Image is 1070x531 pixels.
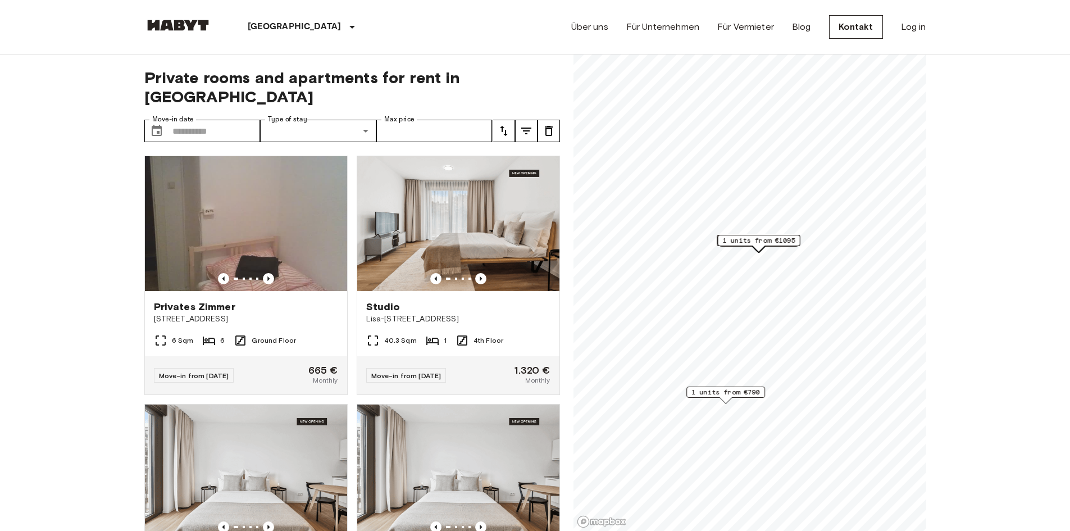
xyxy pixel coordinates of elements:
[308,365,338,375] span: 665 €
[366,300,400,314] span: Studio
[268,115,307,124] label: Type of stay
[626,20,699,34] a: Für Unternehmen
[218,273,229,284] button: Previous image
[144,156,348,395] a: Marketing picture of unit DE-01-029-01MPrevious imagePrevious imagePrivates Zimmer[STREET_ADDRESS...
[444,335,447,346] span: 1
[473,335,503,346] span: 4th Floor
[792,20,811,34] a: Blog
[717,235,799,252] div: Map marker
[159,371,229,380] span: Move-in from [DATE]
[313,375,338,385] span: Monthly
[357,156,560,395] a: Marketing picture of unit DE-01-491-404-001Previous imagePrevious imageStudioLisa-[STREET_ADDRESS...
[717,20,774,34] a: Für Vermieter
[538,120,560,142] button: tune
[154,300,235,314] span: Privates Zimmer
[366,314,550,325] span: Lisa-[STREET_ADDRESS]
[577,515,626,528] a: Mapbox logo
[144,68,560,106] span: Private rooms and apartments for rent in [GEOGRAPHIC_DATA]
[430,273,441,284] button: Previous image
[357,156,559,291] img: Marketing picture of unit DE-01-491-404-001
[220,335,225,346] span: 6
[172,335,194,346] span: 6 Sqm
[722,235,795,246] span: 1 units from €1095
[475,273,486,284] button: Previous image
[829,15,883,39] a: Kontakt
[145,120,168,142] button: Choose date
[371,371,441,380] span: Move-in from [DATE]
[717,235,800,252] div: Map marker
[686,387,765,404] div: Map marker
[571,20,608,34] a: Über uns
[144,20,212,31] img: Habyt
[493,120,515,142] button: tune
[252,335,296,346] span: Ground Floor
[145,156,347,291] img: Marketing picture of unit DE-01-029-01M
[152,115,194,124] label: Move-in date
[514,365,550,375] span: 1.320 €
[691,387,760,397] span: 1 units from €790
[384,335,417,346] span: 40.3 Sqm
[154,314,338,325] span: [STREET_ADDRESS]
[525,375,550,385] span: Monthly
[263,273,274,284] button: Previous image
[515,120,538,142] button: tune
[248,20,342,34] p: [GEOGRAPHIC_DATA]
[384,115,415,124] label: Max price
[901,20,926,34] a: Log in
